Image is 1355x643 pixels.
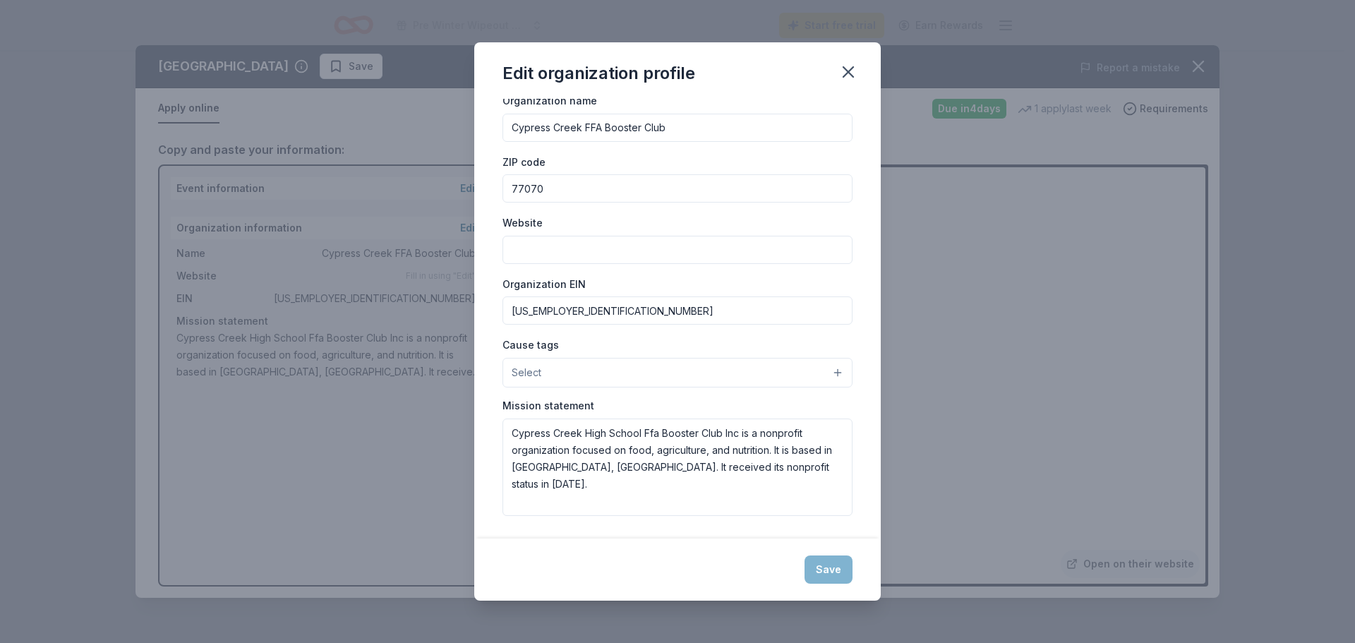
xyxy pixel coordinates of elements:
[502,338,559,352] label: Cause tags
[502,174,853,203] input: 12345 (U.S. only)
[502,296,853,325] input: 12-3456789
[502,399,594,413] label: Mission statement
[502,62,695,85] div: Edit organization profile
[502,155,546,169] label: ZIP code
[502,216,543,230] label: Website
[502,277,586,292] label: Organization EIN
[512,364,541,381] span: Select
[502,94,597,108] label: Organization name
[502,358,853,387] button: Select
[502,419,853,516] textarea: Cypress Creek High School Ffa Booster Club Inc is a nonprofit organization focused on food, agric...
